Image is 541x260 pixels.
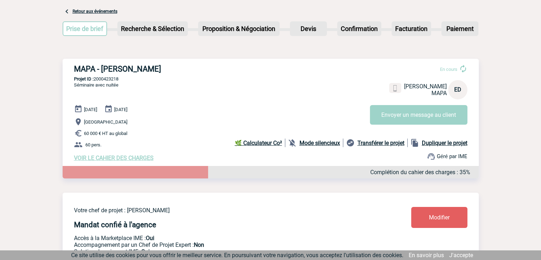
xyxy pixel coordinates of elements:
p: Confirmation [338,22,381,35]
p: 2000423218 [63,76,479,82]
p: Proposition & Négociation [199,22,279,35]
a: 🌿 Calculateur Co² [235,139,285,147]
h4: Mandat confié à l'agence [74,220,156,229]
p: Facturation [392,22,430,35]
a: J'accepte [449,252,473,259]
span: ED [454,86,461,93]
b: Non [194,241,204,248]
b: Oui [141,248,150,255]
p: Prestation payante [74,241,369,248]
a: VOIR LE CAHIER DES CHARGES [74,155,154,161]
p: Accès à la Marketplace IME : [74,235,369,241]
img: portable.png [392,85,398,92]
p: Conformité aux process achat client, Prise en charge de la facturation, Mutualisation de plusieur... [74,248,369,255]
b: 🌿 Calculateur Co² [235,140,282,146]
h3: MAPA - [PERSON_NAME] [74,64,287,73]
img: support.png [427,152,435,161]
span: Séminaire avec nuitée [74,82,118,88]
img: file_copy-black-24dp.png [410,139,419,147]
span: 60 000 € HT au global [84,131,127,136]
span: Ce site utilise des cookies pour vous offrir le meilleur service. En poursuivant votre navigation... [71,252,403,259]
p: Recherche & Sélection [118,22,187,35]
span: Modifier [429,214,450,221]
p: Devis [291,22,326,35]
p: Votre chef de projet : [PERSON_NAME] [74,207,369,214]
p: Prise de brief [63,22,107,35]
b: Mode silencieux [299,140,340,146]
b: Dupliquer le projet [422,140,467,146]
span: Géré par IME [437,153,467,160]
b: Transférer le projet [357,140,404,146]
a: Retour aux événements [73,9,117,14]
span: En cours [440,67,457,72]
span: MAPA [431,90,447,97]
button: Envoyer un message au client [370,105,467,125]
p: Paiement [442,22,478,35]
span: [PERSON_NAME] [404,83,447,90]
span: [GEOGRAPHIC_DATA] [84,119,127,125]
b: Oui [146,235,154,241]
a: En savoir plus [409,252,444,259]
b: Projet ID : [74,76,94,82]
span: [DATE] [84,107,97,112]
span: [DATE] [114,107,127,112]
span: 60 pers. [85,142,101,147]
